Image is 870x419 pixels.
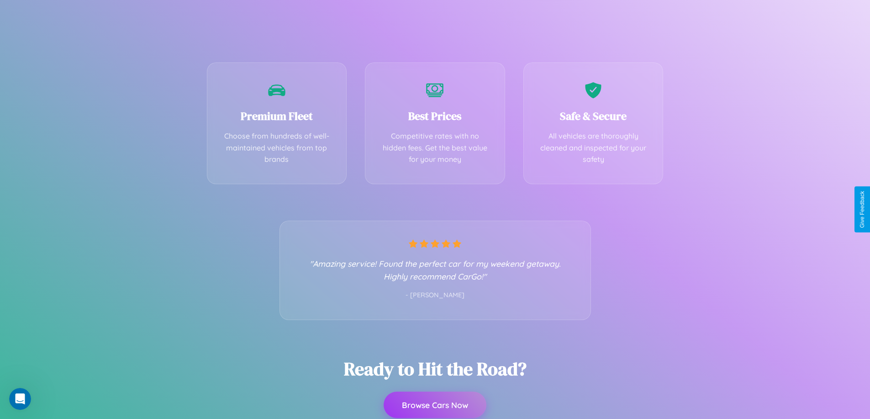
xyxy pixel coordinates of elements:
[859,191,865,228] div: Give Feedback
[384,392,486,418] button: Browse Cars Now
[379,130,491,166] p: Competitive rates with no hidden fees. Get the best value for your money
[298,290,572,301] p: - [PERSON_NAME]
[344,357,527,381] h2: Ready to Hit the Road?
[379,109,491,124] h3: Best Prices
[9,388,31,410] iframe: Intercom live chat
[221,109,333,124] h3: Premium Fleet
[538,130,649,166] p: All vehicles are thoroughly cleaned and inspected for your safety
[221,130,333,166] p: Choose from hundreds of well-maintained vehicles from top brands
[538,109,649,124] h3: Safe & Secure
[298,257,572,283] p: "Amazing service! Found the perfect car for my weekend getaway. Highly recommend CarGo!"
